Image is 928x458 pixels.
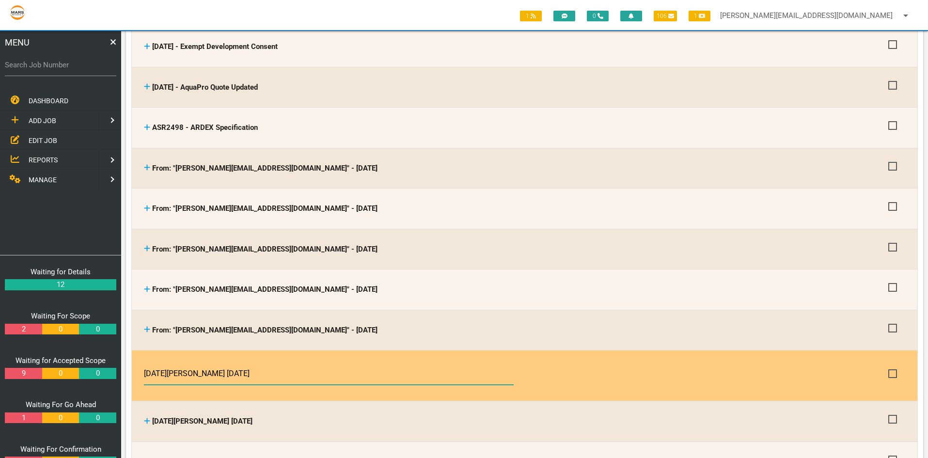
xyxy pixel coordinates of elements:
[20,445,101,454] a: Waiting For Confirmation
[5,279,116,290] a: 12
[29,156,58,164] span: REPORTS
[26,400,96,409] a: Waiting For Go Ahead
[152,245,377,253] span: From: "[PERSON_NAME][EMAIL_ADDRESS][DOMAIN_NAME]" - [DATE]
[79,368,116,379] a: 0
[42,368,79,379] a: 0
[31,268,91,276] a: Waiting for Details
[152,42,278,51] span: [DATE] - Exempt Development Consent
[152,417,252,426] span: [DATE][PERSON_NAME] [DATE]
[152,83,258,92] span: [DATE] - AquaPro Quote Updated
[16,356,106,365] a: Waiting for Accepted Scope
[5,36,30,49] span: MENU
[5,412,42,424] a: 1
[42,324,79,335] a: 0
[10,5,25,20] img: s3file
[31,312,90,320] a: Waiting For Scope
[152,123,258,132] span: ASR2498 - ARDEX Specification
[42,412,79,424] a: 0
[29,136,57,144] span: EDIT JOB
[587,11,609,21] span: 0
[689,11,710,21] span: 1
[79,412,116,424] a: 0
[5,324,42,335] a: 2
[5,368,42,379] a: 9
[29,176,57,184] span: MANAGE
[5,60,116,71] label: Search Job Number
[152,204,377,213] span: From: "[PERSON_NAME][EMAIL_ADDRESS][DOMAIN_NAME]" - [DATE]
[79,324,116,335] a: 0
[152,326,377,334] span: From: "[PERSON_NAME][EMAIL_ADDRESS][DOMAIN_NAME]" - [DATE]
[152,285,377,294] span: From: "[PERSON_NAME][EMAIL_ADDRESS][DOMAIN_NAME]" - [DATE]
[654,11,677,21] span: 106
[152,164,377,173] span: From: "[PERSON_NAME][EMAIL_ADDRESS][DOMAIN_NAME]" - [DATE]
[520,11,542,21] span: 1
[29,97,68,105] span: DASHBOARD
[29,117,56,125] span: ADD JOB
